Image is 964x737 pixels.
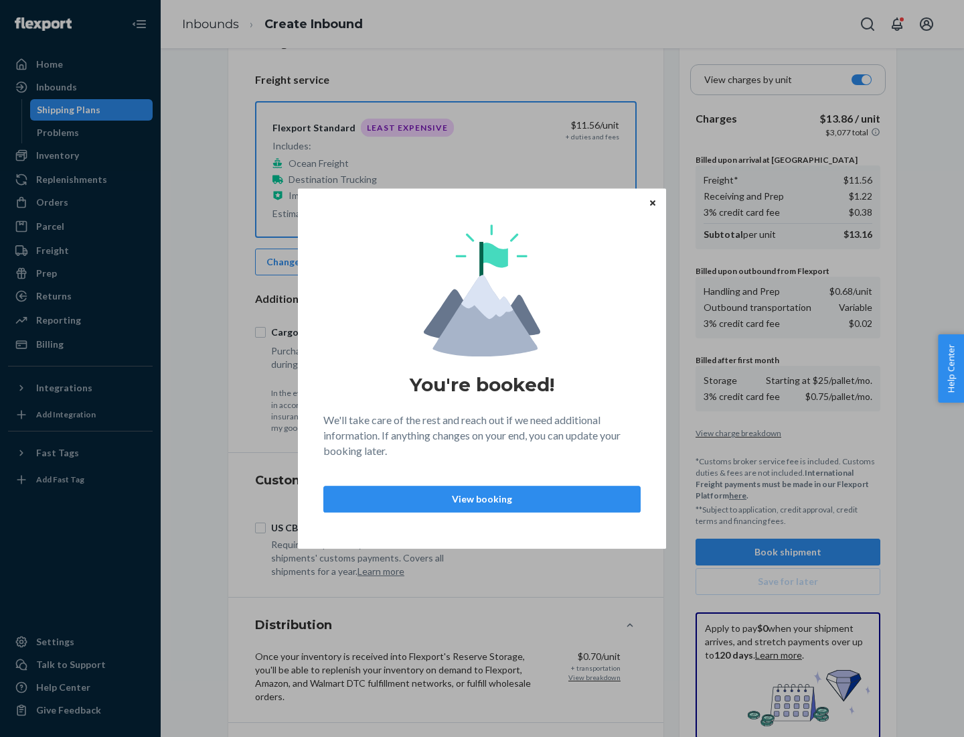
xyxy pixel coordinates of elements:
h1: You're booked! [410,373,554,397]
img: svg+xml,%3Csvg%20viewBox%3D%220%200%20174%20197%22%20fill%3D%22none%22%20xmlns%3D%22http%3A%2F%2F... [424,224,540,356]
p: We'll take care of the rest and reach out if we need additional information. If anything changes ... [323,413,641,459]
button: View booking [323,486,641,513]
button: Close [646,195,659,210]
p: View booking [335,492,629,506]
